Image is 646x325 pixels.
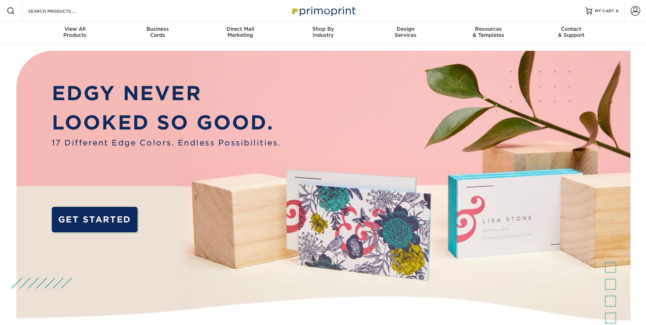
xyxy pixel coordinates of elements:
[34,26,116,32] span: View All
[28,7,94,15] input: SEARCH PRODUCTS.....
[595,8,614,14] span: MY CART
[199,22,282,44] a: Direct MailMarketing
[447,22,530,44] a: Resources& Templates
[447,26,530,38] div: & Templates
[530,26,613,38] div: & Support
[52,79,281,108] p: EDGY NEVER
[34,22,116,44] a: View AllProducts
[616,9,619,13] span: 0
[52,137,281,149] span: 17 Different Edge Colors. Endless Possibilities.
[52,108,281,137] p: LOOKED SO GOOD.
[116,26,199,38] div: Cards
[199,26,282,38] div: Marketing
[116,26,199,32] span: Business
[116,22,199,44] a: BusinessCards
[364,26,447,38] div: Services
[52,207,138,232] a: GET STARTED
[282,26,364,32] span: Shop By
[364,22,447,44] a: DesignServices
[530,22,613,44] a: Contact& Support
[530,26,613,32] span: Contact
[282,26,364,38] div: Industry
[364,26,447,32] span: Design
[199,26,282,32] span: Direct Mail
[289,3,357,18] img: Primoprint
[447,26,530,32] span: Resources
[34,26,116,38] div: Products
[282,22,364,44] a: Shop ByIndustry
